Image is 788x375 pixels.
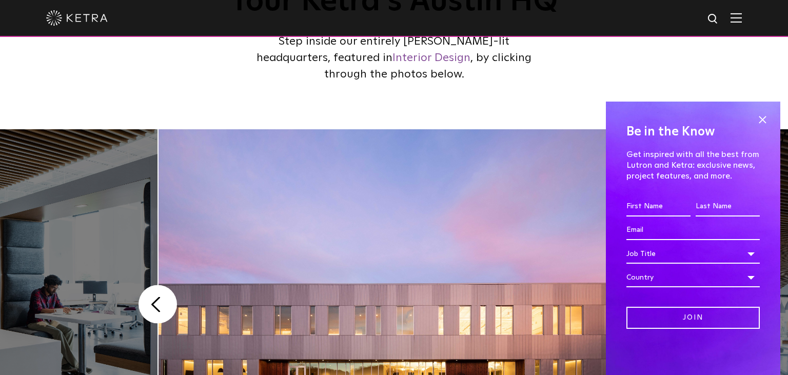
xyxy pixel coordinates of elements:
h4: Be in the Know [626,122,760,142]
div: Job Title [626,244,760,264]
img: search icon [707,13,720,26]
a: Interior Design [392,52,470,64]
input: Join [626,307,760,329]
input: Last Name [696,197,760,216]
p: Step inside our entirely [PERSON_NAME]-lit headquarters, featured in , by clicking through the ph... [255,34,533,83]
div: Country [626,268,760,287]
input: Email [626,221,760,240]
input: First Name [626,197,691,216]
img: ketra-logo-2019-white [46,10,108,26]
p: Get inspired with all the best from Lutron and Ketra: exclusive news, project features, and more. [626,149,760,181]
img: Hamburger%20Nav.svg [731,13,742,23]
button: Previous [139,285,177,324]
